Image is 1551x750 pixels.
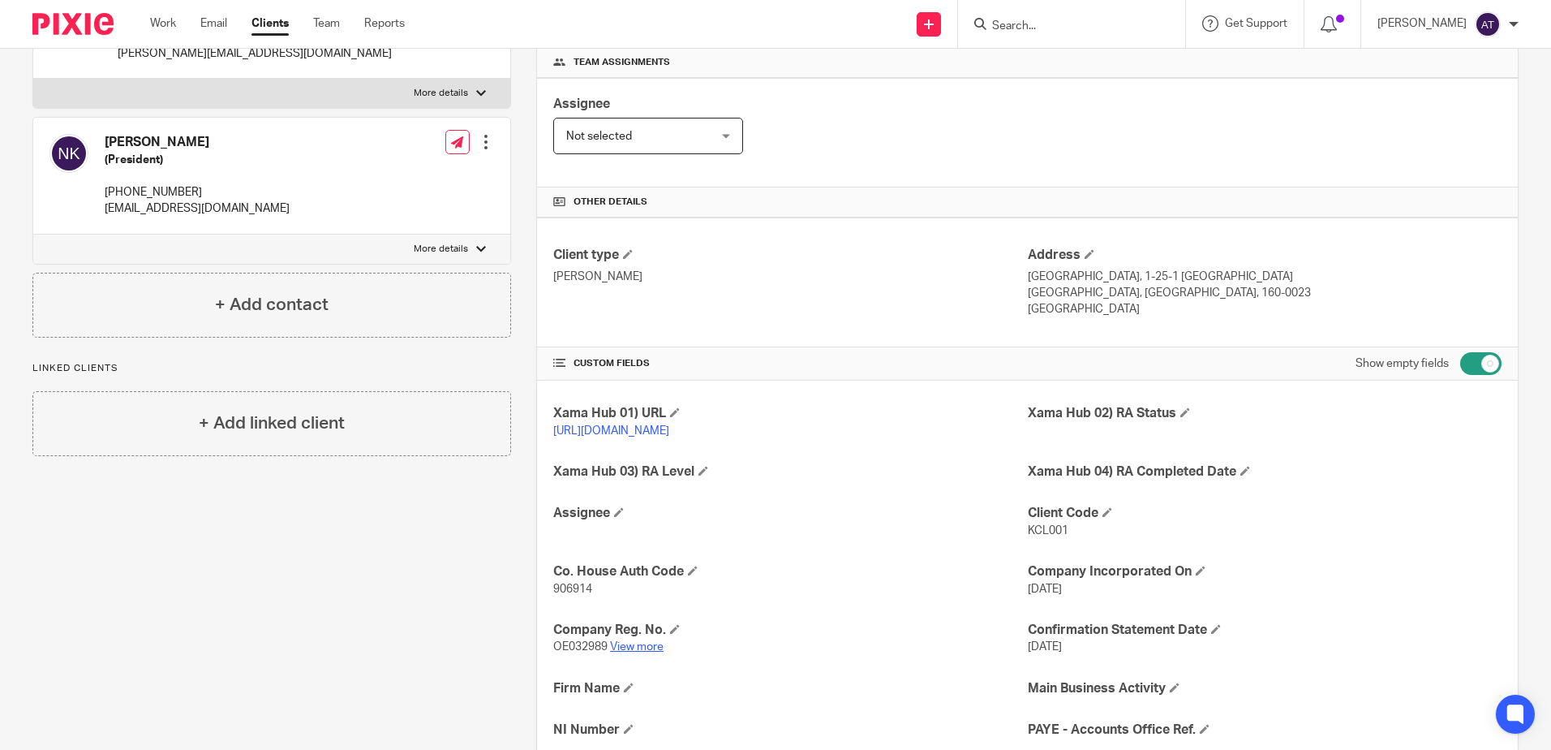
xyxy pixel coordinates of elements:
img: Pixie [32,13,114,35]
p: [EMAIL_ADDRESS][DOMAIN_NAME] [105,200,290,217]
h4: + Add linked client [199,411,345,436]
h4: Assignee [553,505,1027,522]
h4: Co. House Auth Code [553,563,1027,580]
p: More details [414,243,468,256]
h4: Company Incorporated On [1028,563,1502,580]
h4: Xama Hub 04) RA Completed Date [1028,463,1502,481]
span: 906914 [553,584,592,595]
h4: NI Number [553,722,1027,739]
h4: Confirmation Statement Date [1028,622,1502,639]
h4: + Add contact [215,292,329,317]
p: [PERSON_NAME][EMAIL_ADDRESS][DOMAIN_NAME] [118,45,392,62]
h4: Main Business Activity [1028,680,1502,697]
span: KCL001 [1028,525,1068,537]
p: [GEOGRAPHIC_DATA] [1028,301,1502,317]
a: View more [610,641,664,653]
span: Assignee [553,97,610,110]
h4: Firm Name [553,680,1027,697]
a: Email [200,15,227,32]
p: More details [414,87,468,100]
h5: (President) [105,152,290,168]
img: svg%3E [49,134,88,173]
p: [GEOGRAPHIC_DATA], 1-25-1 [GEOGRAPHIC_DATA] [1028,269,1502,285]
span: Get Support [1225,18,1287,29]
p: [PERSON_NAME] [1377,15,1467,32]
h4: [PERSON_NAME] [105,134,290,151]
span: [DATE] [1028,584,1062,595]
h4: PAYE - Accounts Office Ref. [1028,722,1502,739]
a: Reports [364,15,405,32]
p: [GEOGRAPHIC_DATA], [GEOGRAPHIC_DATA], 160-0023 [1028,285,1502,301]
span: [DATE] [1028,641,1062,653]
h4: Company Reg. No. [553,622,1027,639]
p: [PERSON_NAME] [553,269,1027,285]
h4: Xama Hub 02) RA Status [1028,405,1502,422]
a: Work [150,15,176,32]
a: Clients [251,15,289,32]
span: Team assignments [574,56,670,69]
h4: CUSTOM FIELDS [553,357,1027,370]
h4: Xama Hub 01) URL [553,405,1027,422]
span: OE032989 [553,641,608,653]
h4: Client type [553,247,1027,264]
label: Show empty fields [1356,356,1449,372]
input: Search [990,19,1136,34]
a: Team [313,15,340,32]
p: [PHONE_NUMBER] [105,184,290,200]
h4: Client Code [1028,505,1502,522]
span: Not selected [566,131,632,142]
p: Linked clients [32,362,511,375]
a: [URL][DOMAIN_NAME] [553,425,669,437]
h4: Xama Hub 03) RA Level [553,463,1027,481]
h4: Address [1028,247,1502,264]
span: Other details [574,196,647,209]
img: svg%3E [1475,11,1501,37]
